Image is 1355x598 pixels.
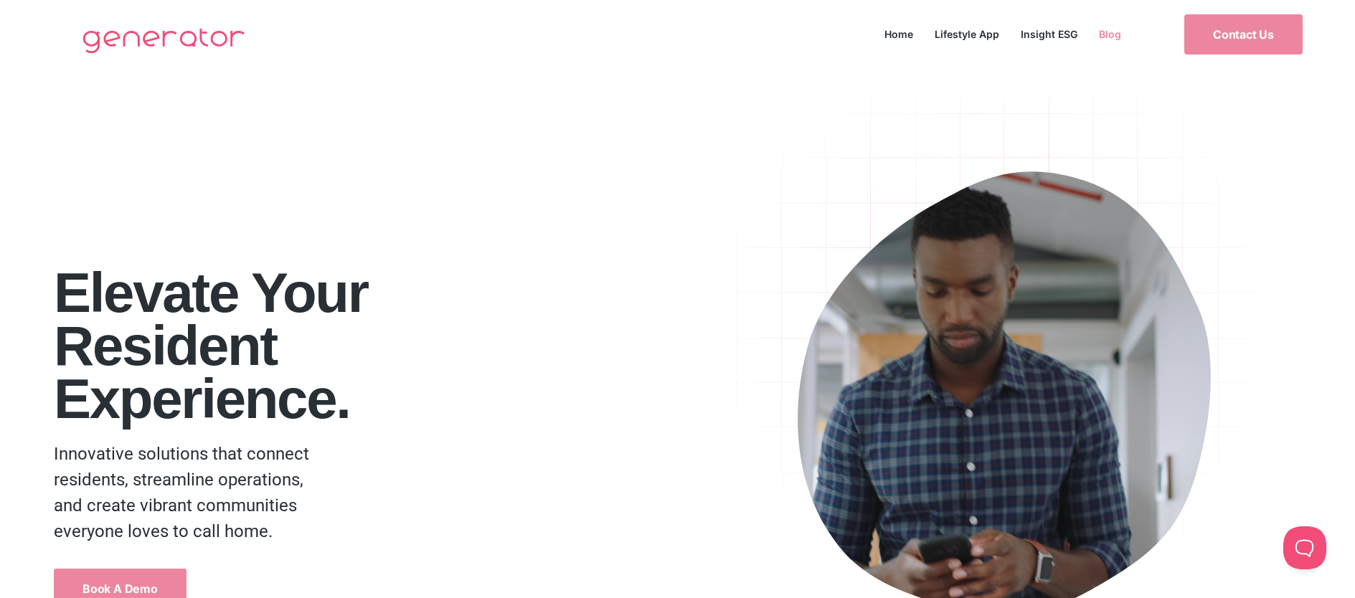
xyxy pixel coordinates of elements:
a: Lifestyle App [924,24,1010,44]
a: Blog [1088,24,1132,44]
span: Contact Us [1213,29,1274,40]
a: Contact Us [1184,14,1303,54]
nav: Menu [874,24,1132,44]
a: Insight ESG [1010,24,1088,44]
span: Book a Demo [82,583,158,594]
iframe: Toggle Customer Support [1283,526,1326,569]
a: Home [874,24,924,44]
h1: Elevate your Resident Experience. [54,267,693,426]
p: Innovative solutions that connect residents, streamline operations, and create vibrant communitie... [54,441,321,544]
